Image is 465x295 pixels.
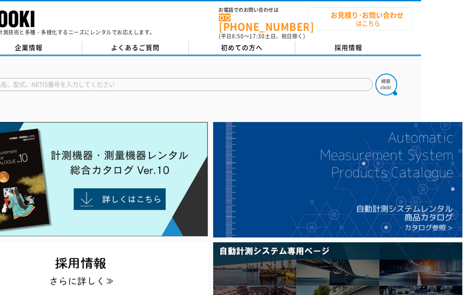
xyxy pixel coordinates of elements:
[313,8,412,30] span: はこちら
[189,41,295,54] a: 初めての方へ
[331,10,404,20] strong: お見積り･お問い合わせ
[213,122,462,237] img: 自動計測システムカタログ
[375,74,397,95] img: btn_search.png
[219,32,305,40] span: (平日 ～ 土日、祝日除く)
[249,32,265,40] span: 17:30
[219,7,308,13] span: お電話でのお問い合わせは
[295,41,402,54] a: 採用情報
[82,41,189,54] a: よくあるご質問
[308,7,412,31] a: お見積り･お問い合わせはこちら
[221,43,263,52] span: 初めての方へ
[232,32,244,40] span: 8:50
[219,14,308,31] a: [PHONE_NUMBER]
